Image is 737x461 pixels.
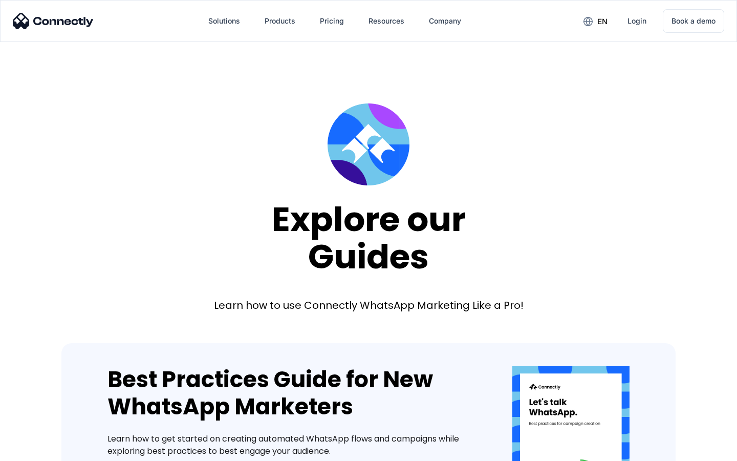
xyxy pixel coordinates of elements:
[107,433,482,457] div: Learn how to get started on creating automated WhatsApp flows and campaigns while exploring best ...
[265,14,295,28] div: Products
[272,201,466,275] div: Explore our Guides
[663,9,724,33] a: Book a demo
[429,14,461,28] div: Company
[13,13,94,29] img: Connectly Logo
[368,14,404,28] div: Resources
[107,366,482,421] div: Best Practices Guide for New WhatsApp Marketers
[10,443,61,457] aside: Language selected: English
[320,14,344,28] div: Pricing
[597,14,608,29] div: en
[627,14,646,28] div: Login
[312,9,352,33] a: Pricing
[619,9,655,33] a: Login
[214,298,524,312] div: Learn how to use Connectly WhatsApp Marketing Like a Pro!
[208,14,240,28] div: Solutions
[20,443,61,457] ul: Language list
